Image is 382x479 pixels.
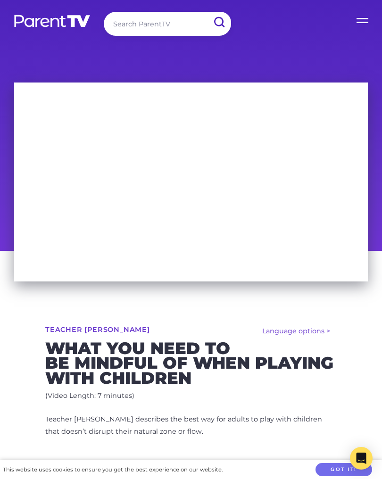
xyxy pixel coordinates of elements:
h2: What you need to be mindful of when playing with children [45,341,337,386]
p: (Video Length: 7 minutes) [45,390,337,402]
span: Teacher [PERSON_NAME] describes the best way for adults to play with children that doesn’t disrup... [45,415,322,436]
div: This website uses cookies to ensure you get the best experience on our website. [3,465,223,475]
div: Open Intercom Messenger [350,447,373,470]
a: Teacher [PERSON_NAME] [45,326,150,333]
img: parenttv-logo-white.4c85aaf.svg [13,14,91,28]
input: Submit [207,12,231,33]
button: Got it! [316,463,372,477]
input: Search ParentTV [104,12,231,36]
